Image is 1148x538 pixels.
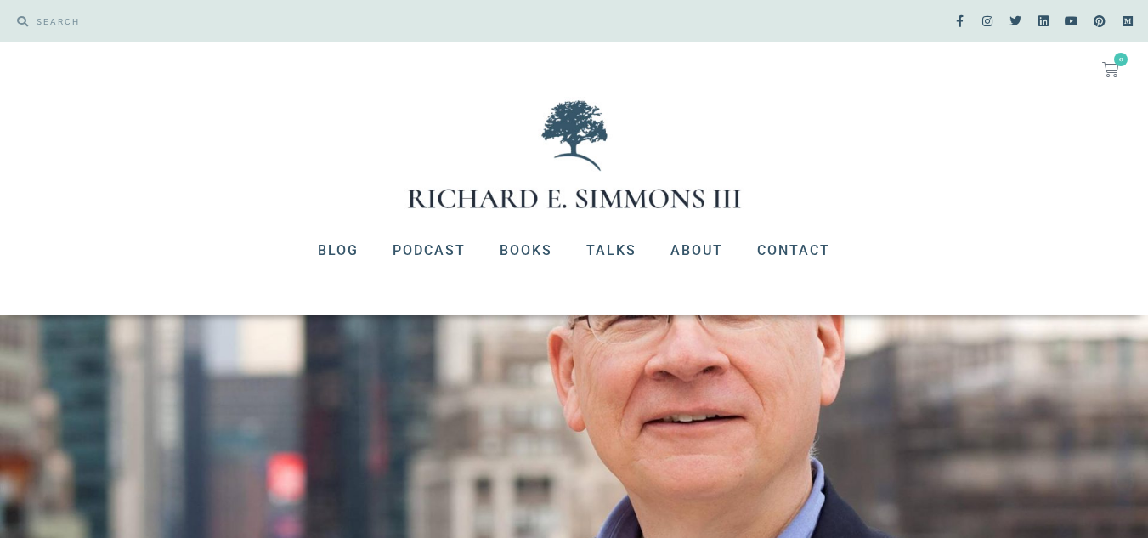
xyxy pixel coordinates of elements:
[653,229,740,273] a: About
[376,229,483,273] a: Podcast
[569,229,653,273] a: Talks
[301,229,376,273] a: Blog
[483,229,569,273] a: Books
[1114,53,1128,66] span: 0
[28,8,566,34] input: SEARCH
[740,229,847,273] a: Contact
[1082,51,1140,88] a: 0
